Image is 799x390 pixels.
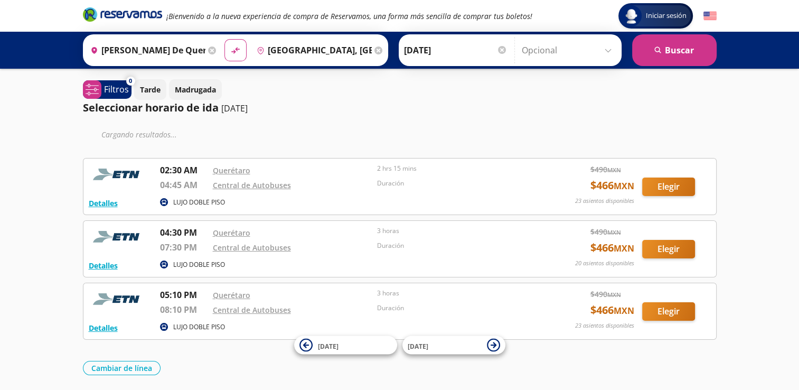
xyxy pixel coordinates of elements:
[402,336,505,355] button: [DATE]
[294,336,397,355] button: [DATE]
[213,290,250,300] a: Querétaro
[213,243,291,253] a: Central de Autobuses
[642,178,695,196] button: Elegir
[252,37,372,63] input: Buscar Destino
[213,165,250,175] a: Querétaro
[83,80,131,99] button: 0Filtros
[404,37,507,63] input: Elegir Fecha
[175,84,216,95] p: Madrugada
[377,164,537,173] p: 2 hrs 15 mins
[632,34,717,66] button: Buscar
[104,83,129,96] p: Filtros
[169,79,222,100] button: Madrugada
[166,11,532,21] em: ¡Bienvenido a la nueva experiencia de compra de Reservamos, una forma más sencilla de comprar tus...
[173,322,225,332] p: LUJO DOBLE PISO
[377,241,537,250] p: Duración
[642,302,695,321] button: Elegir
[89,260,118,271] button: Detalles
[160,164,208,177] p: 02:30 AM
[590,226,621,237] span: $ 490
[614,243,634,254] small: MXN
[590,178,634,193] span: $ 466
[575,259,634,268] p: 20 asientos disponibles
[575,321,634,330] p: 23 asientos disponibles
[703,10,717,23] button: English
[89,226,147,247] img: RESERVAMOS
[607,291,621,299] small: MXN
[173,198,225,207] p: LUJO DOBLE PISO
[408,341,428,350] span: [DATE]
[89,289,147,310] img: RESERVAMOS
[160,303,208,316] p: 08:10 PM
[173,260,225,270] p: LUJO DOBLE PISO
[134,79,166,100] button: Tarde
[522,37,616,63] input: Opcional
[575,197,634,206] p: 23 asientos disponibles
[89,322,118,333] button: Detalles
[89,164,147,185] img: RESERVAMOS
[377,289,537,298] p: 3 horas
[160,241,208,254] p: 07:30 PM
[160,289,208,301] p: 05:10 PM
[607,166,621,174] small: MXN
[213,228,250,238] a: Querétaro
[213,180,291,190] a: Central de Autobuses
[160,179,208,191] p: 04:45 AM
[590,164,621,175] span: $ 490
[160,226,208,239] p: 04:30 PM
[129,77,132,86] span: 0
[377,303,537,313] p: Duración
[86,37,205,63] input: Buscar Origen
[83,6,162,22] i: Brand Logo
[642,240,695,258] button: Elegir
[140,84,161,95] p: Tarde
[614,180,634,192] small: MXN
[83,100,219,116] p: Seleccionar horario de ida
[607,228,621,236] small: MXN
[377,226,537,236] p: 3 horas
[318,341,339,350] span: [DATE]
[642,11,691,21] span: Iniciar sesión
[590,289,621,300] span: $ 490
[590,302,634,318] span: $ 466
[101,129,177,140] em: Cargando resultados ...
[213,305,291,315] a: Central de Autobuses
[590,240,634,256] span: $ 466
[614,305,634,317] small: MXN
[377,179,537,188] p: Duración
[221,102,248,115] p: [DATE]
[83,6,162,25] a: Brand Logo
[83,361,161,375] button: Cambiar de línea
[89,198,118,209] button: Detalles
